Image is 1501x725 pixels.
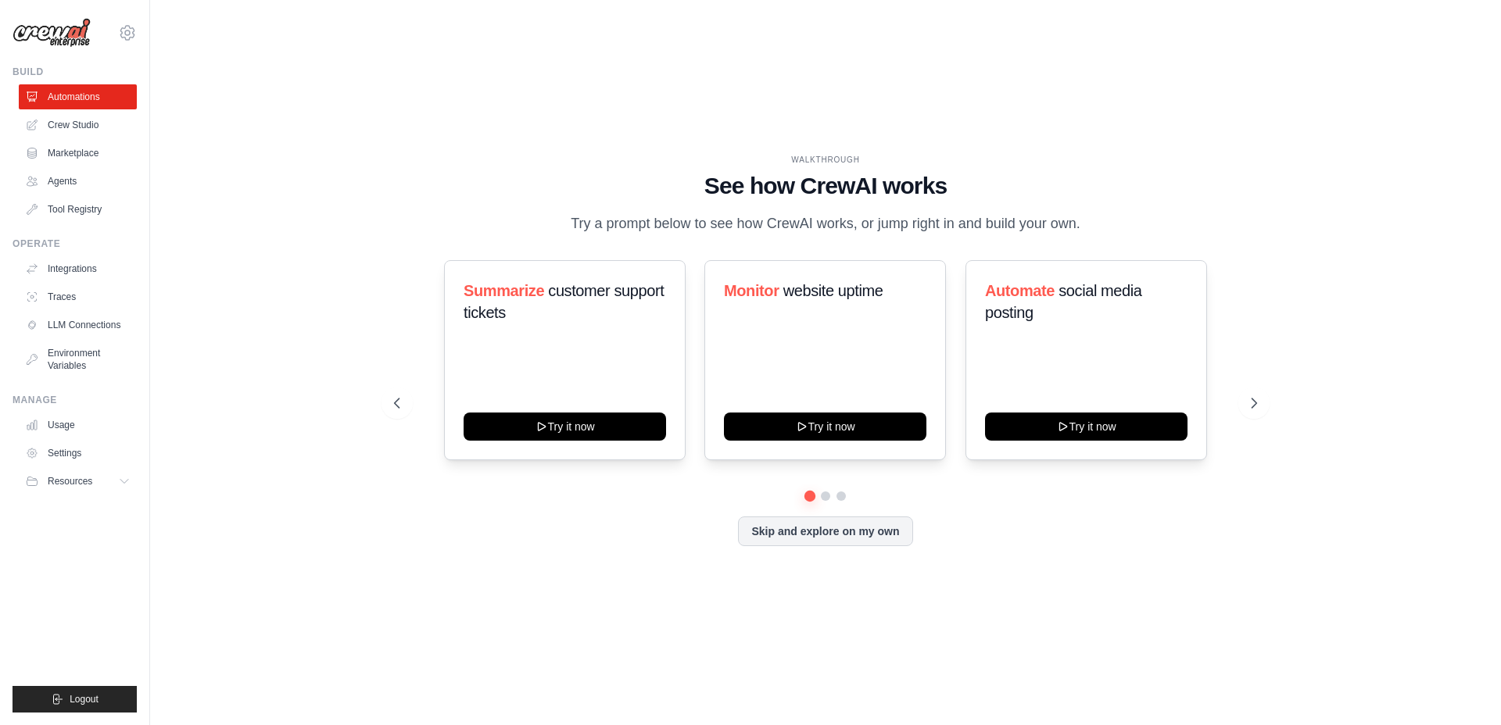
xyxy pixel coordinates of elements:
[985,282,1055,299] span: Automate
[19,141,137,166] a: Marketplace
[19,412,137,437] a: Usage
[985,412,1188,441] button: Try it now
[19,112,137,137] a: Crew Studio
[464,412,666,441] button: Try it now
[19,256,137,281] a: Integrations
[985,282,1142,321] span: social media posting
[70,693,99,705] span: Logout
[19,312,137,337] a: LLM Connections
[19,469,137,494] button: Resources
[13,237,137,250] div: Operate
[394,154,1257,166] div: WALKTHROUGH
[19,197,137,222] a: Tool Registry
[464,282,664,321] span: customer support tickets
[13,686,137,712] button: Logout
[19,341,137,378] a: Environment Variables
[783,282,883,299] span: website uptime
[19,441,137,466] a: Settings
[48,475,92,487] span: Resources
[19,84,137,109] a: Automations
[563,212,1088,235] p: Try a prompt below to see how CrewAI works, or jump right in and build your own.
[13,18,91,48] img: Logo
[13,66,137,78] div: Build
[464,282,544,299] span: Summarize
[19,284,137,309] a: Traces
[394,172,1257,200] h1: See how CrewAI works
[13,394,137,406] div: Manage
[19,169,137,194] a: Agents
[724,412,926,441] button: Try it now
[724,282,779,299] span: Monitor
[738,516,912,546] button: Skip and explore on my own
